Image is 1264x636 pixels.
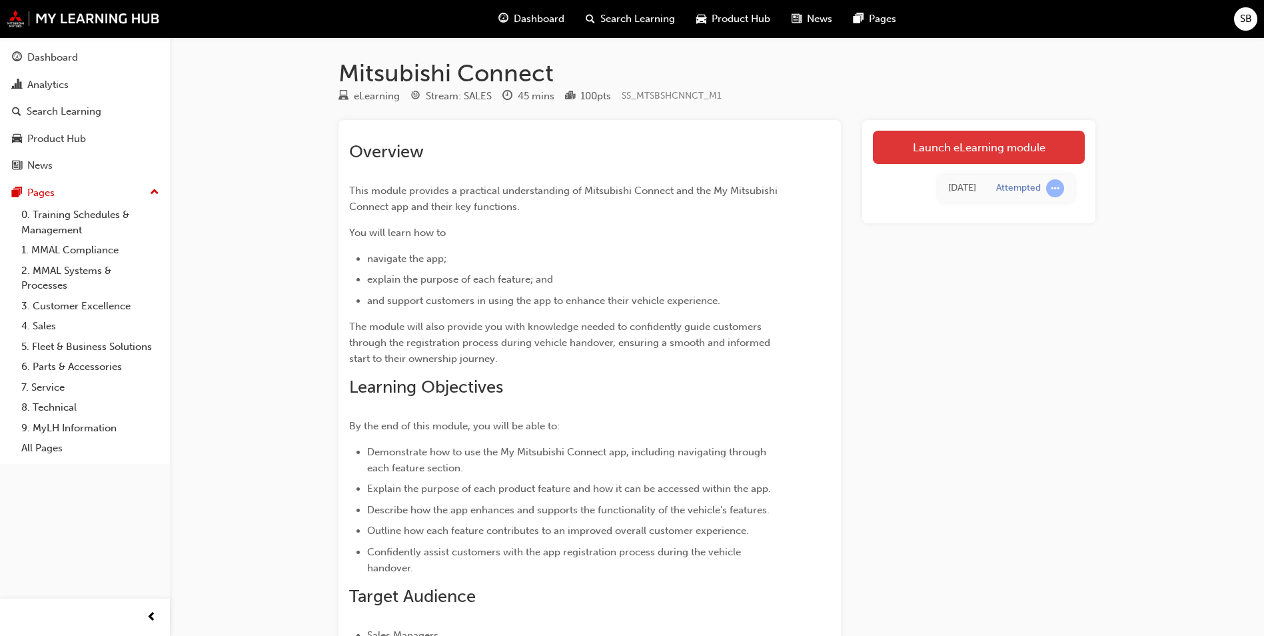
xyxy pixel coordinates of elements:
[5,99,165,124] a: Search Learning
[565,91,575,103] span: podium-icon
[586,11,595,27] span: search-icon
[16,240,165,261] a: 1. MMAL Compliance
[807,11,832,27] span: News
[27,185,55,201] div: Pages
[349,321,773,365] span: The module will also provide you with knowledge needed to confidently guide customers through the...
[622,90,722,101] span: Learning resource code
[873,131,1085,164] a: Launch eLearning module
[5,181,165,205] button: Pages
[502,91,512,103] span: clock-icon
[16,397,165,418] a: 8. Technical
[367,273,553,285] span: explain the purpose of each feature; and
[869,11,896,27] span: Pages
[367,483,771,495] span: Explain the purpose of each product feature and how it can be accessed within the app.
[1240,11,1252,27] span: SB
[16,438,165,459] a: All Pages
[514,11,564,27] span: Dashboard
[843,5,907,33] a: pages-iconPages
[502,88,554,105] div: Duration
[498,11,508,27] span: guage-icon
[27,77,69,93] div: Analytics
[1234,7,1257,31] button: SB
[5,153,165,178] a: News
[7,10,160,27] img: mmal
[12,106,21,118] span: search-icon
[349,586,476,607] span: Target Audience
[367,446,769,474] span: Demonstrate how to use the My Mitsubishi Connect app, including navigating through each feature s...
[12,52,22,64] span: guage-icon
[696,11,706,27] span: car-icon
[338,91,348,103] span: learningResourceType_ELEARNING-icon
[5,43,165,181] button: DashboardAnalyticsSearch LearningProduct HubNews
[1046,179,1064,197] span: learningRecordVerb_ATTEMPT-icon
[16,357,165,377] a: 6. Parts & Accessories
[349,227,446,239] span: You will learn how to
[792,11,802,27] span: news-icon
[781,5,843,33] a: news-iconNews
[367,546,744,574] span: Confidently assist customers with the app registration process during the vehicle handover.
[150,184,159,201] span: up-icon
[12,79,22,91] span: chart-icon
[367,295,720,307] span: and support customers in using the app to enhance their vehicle experience.
[349,377,503,397] span: Learning Objectives
[27,104,101,119] div: Search Learning
[854,11,864,27] span: pages-icon
[996,182,1041,195] div: Attempted
[338,88,400,105] div: Type
[518,89,554,104] div: 45 mins
[410,88,492,105] div: Stream
[16,316,165,337] a: 4. Sales
[5,45,165,70] a: Dashboard
[488,5,575,33] a: guage-iconDashboard
[12,160,22,172] span: news-icon
[16,205,165,240] a: 0. Training Schedules & Management
[27,131,86,147] div: Product Hub
[354,89,400,104] div: eLearning
[16,337,165,357] a: 5. Fleet & Business Solutions
[580,89,611,104] div: 100 pts
[27,50,78,65] div: Dashboard
[426,89,492,104] div: Stream: SALES
[5,127,165,151] a: Product Hub
[349,185,780,213] span: This module provides a practical understanding of Mitsubishi Connect and the My Mitsubishi Connec...
[410,91,420,103] span: target-icon
[147,609,157,626] span: prev-icon
[16,418,165,439] a: 9. MyLH Information
[367,525,749,537] span: Outline how each feature contributes to an improved overall customer experience.
[367,504,770,516] span: Describe how the app enhances and supports the functionality of the vehicle’s features.
[349,141,424,162] span: Overview
[16,296,165,317] a: 3. Customer Excellence
[16,261,165,296] a: 2. MMAL Systems & Processes
[338,59,1095,88] h1: Mitsubishi Connect
[712,11,770,27] span: Product Hub
[948,181,976,196] div: Mon Jun 23 2025 14:39:34 GMT+1000 (Australian Eastern Standard Time)
[16,377,165,398] a: 7. Service
[12,187,22,199] span: pages-icon
[5,73,165,97] a: Analytics
[565,88,611,105] div: Points
[12,133,22,145] span: car-icon
[349,420,560,432] span: By the end of this module, you will be able to:
[575,5,686,33] a: search-iconSearch Learning
[27,158,53,173] div: News
[600,11,675,27] span: Search Learning
[686,5,781,33] a: car-iconProduct Hub
[367,253,446,265] span: navigate the app;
